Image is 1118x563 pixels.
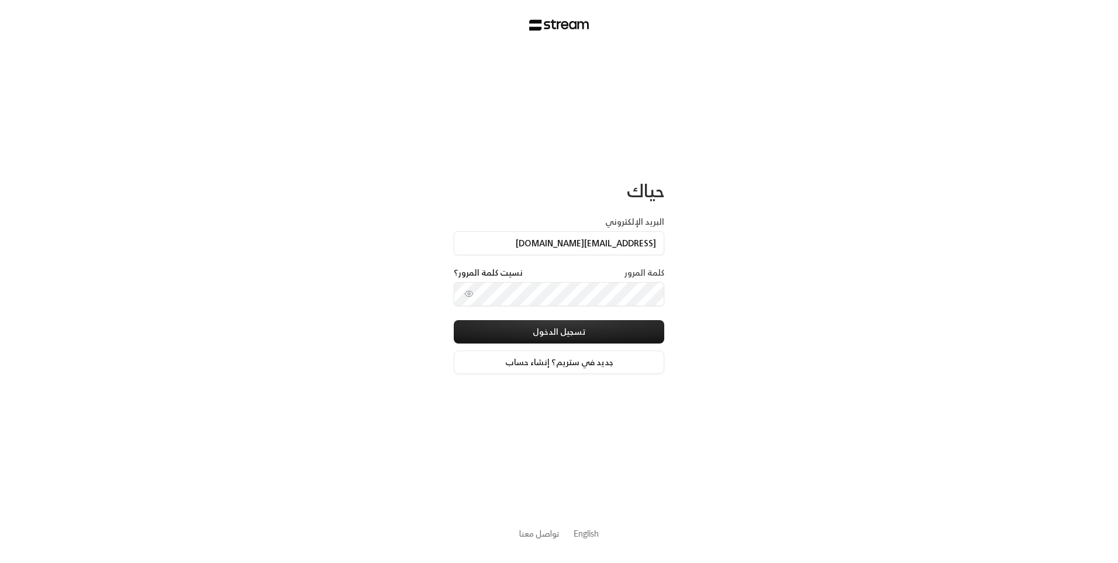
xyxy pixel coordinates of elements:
[454,267,523,279] a: نسيت كلمة المرور؟
[454,351,664,374] a: جديد في ستريم؟ إنشاء حساب
[519,526,560,541] a: تواصل معنا
[605,216,664,228] label: البريد الإلكتروني
[627,175,664,206] span: حياك
[460,284,478,303] button: toggle password visibility
[624,267,664,279] label: كلمة المرور
[529,19,589,31] img: Stream Logo
[454,320,664,344] button: تسجيل الدخول
[574,523,599,544] a: English
[519,527,560,540] button: تواصل معنا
